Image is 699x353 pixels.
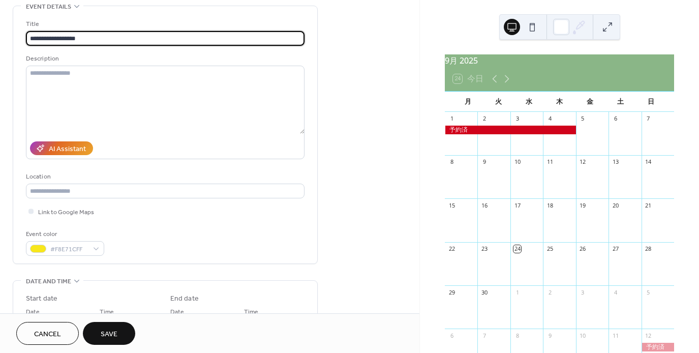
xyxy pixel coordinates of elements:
[480,332,488,339] div: 7
[635,92,666,112] div: 日
[513,201,521,209] div: 17
[645,332,652,339] div: 12
[100,307,114,317] span: Time
[579,115,587,123] div: 5
[170,307,184,317] span: Date
[101,329,117,340] span: Save
[480,201,488,209] div: 16
[546,332,554,339] div: 9
[579,158,587,166] div: 12
[612,288,619,296] div: 4
[448,245,455,253] div: 22
[30,141,93,155] button: AI Assistant
[26,2,71,12] span: Event details
[513,288,521,296] div: 1
[645,245,652,253] div: 28
[445,126,576,134] div: 予約済
[480,245,488,253] div: 23
[448,201,455,209] div: 15
[513,115,521,123] div: 3
[445,54,674,67] div: 9月 2025
[26,293,57,304] div: Start date
[448,288,455,296] div: 29
[645,201,652,209] div: 21
[546,245,554,253] div: 25
[26,307,40,317] span: Date
[26,276,71,287] span: Date and time
[38,207,94,218] span: Link to Google Maps
[579,245,587,253] div: 26
[26,229,102,240] div: Event color
[480,158,488,166] div: 9
[448,115,455,123] div: 1
[642,343,674,351] div: 予約済
[483,92,514,112] div: 火
[612,158,619,166] div: 13
[612,115,619,123] div: 6
[448,332,455,339] div: 6
[480,115,488,123] div: 2
[16,322,79,345] button: Cancel
[513,158,521,166] div: 10
[26,19,302,30] div: Title
[546,201,554,209] div: 18
[612,201,619,209] div: 20
[244,307,258,317] span: Time
[544,92,575,112] div: 木
[453,92,483,112] div: 月
[34,329,61,340] span: Cancel
[49,144,86,155] div: AI Assistant
[546,158,554,166] div: 11
[546,288,554,296] div: 2
[513,332,521,339] div: 8
[83,322,135,345] button: Save
[26,53,302,64] div: Description
[579,332,587,339] div: 10
[605,92,635,112] div: 土
[514,92,544,112] div: 水
[645,288,652,296] div: 5
[574,92,605,112] div: 金
[645,115,652,123] div: 7
[579,288,587,296] div: 3
[50,244,88,255] span: #F8E71CFF
[26,171,302,182] div: Location
[448,158,455,166] div: 8
[546,115,554,123] div: 4
[170,293,199,304] div: End date
[480,288,488,296] div: 30
[579,201,587,209] div: 19
[612,245,619,253] div: 27
[513,245,521,253] div: 24
[645,158,652,166] div: 14
[612,332,619,339] div: 11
